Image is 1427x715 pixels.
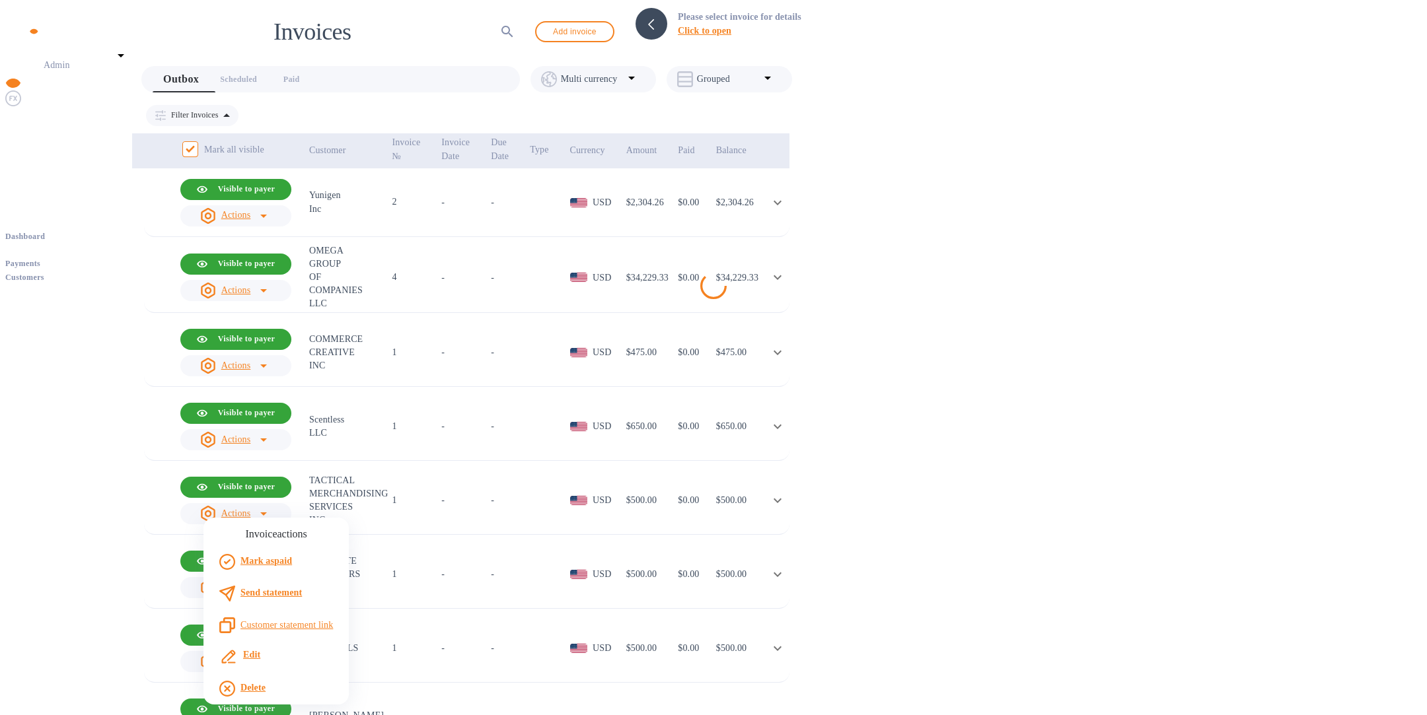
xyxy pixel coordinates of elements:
u: Customer statement link [240,620,333,630]
b: Send statement [240,588,302,597]
b: Delete [240,683,266,693]
iframe: Chat Widget [1361,652,1427,715]
h3: Invoice actions [203,528,349,541]
b: Mark as paid [240,556,292,566]
b: Edit [243,650,260,660]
